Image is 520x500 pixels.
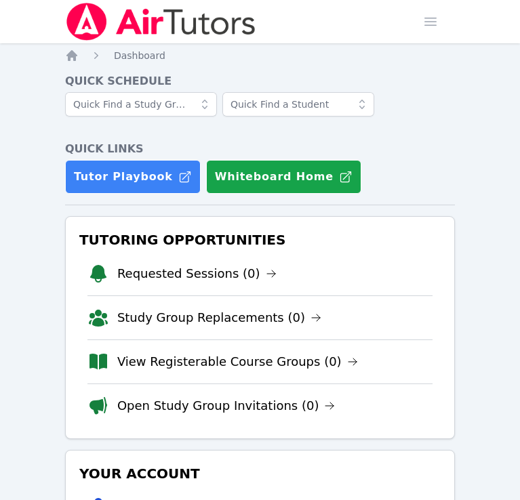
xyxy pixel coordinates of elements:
[114,50,165,61] span: Dashboard
[65,3,257,41] img: Air Tutors
[65,92,217,117] input: Quick Find a Study Group
[117,308,321,327] a: Study Group Replacements (0)
[65,160,201,194] a: Tutor Playbook
[114,49,165,62] a: Dashboard
[77,461,443,486] h3: Your Account
[65,141,455,157] h4: Quick Links
[117,264,277,283] a: Requested Sessions (0)
[65,49,455,62] nav: Breadcrumb
[77,228,443,252] h3: Tutoring Opportunities
[206,160,361,194] button: Whiteboard Home
[117,352,358,371] a: View Registerable Course Groups (0)
[65,73,455,89] h4: Quick Schedule
[222,92,374,117] input: Quick Find a Student
[117,396,336,415] a: Open Study Group Invitations (0)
